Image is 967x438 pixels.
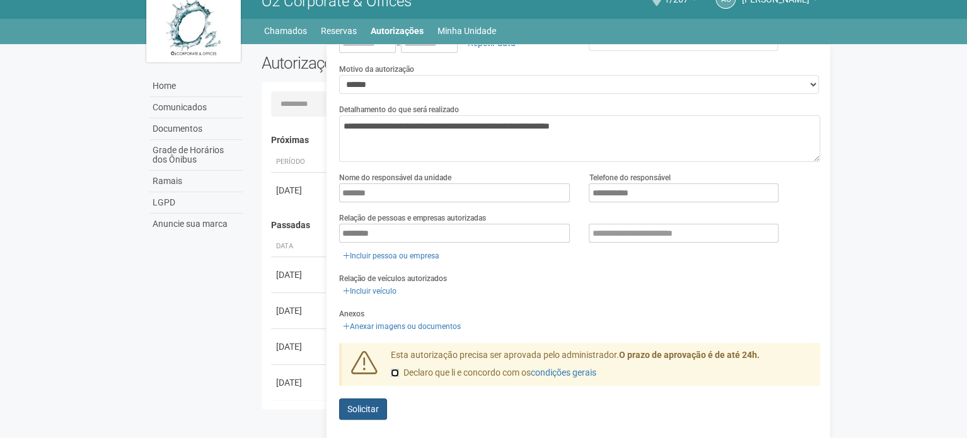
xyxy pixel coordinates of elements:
[371,22,424,40] a: Autorizações
[271,152,328,173] th: Período
[339,284,400,298] a: Incluir veículo
[391,367,596,379] label: Declaro que li e concordo com os
[339,172,451,183] label: Nome do responsável da unidade
[276,376,323,389] div: [DATE]
[619,350,760,360] strong: O prazo de aprovação é de até 24h.
[589,172,670,183] label: Telefone do responsável
[339,104,459,115] label: Detalhamento do que será realizado
[276,304,323,317] div: [DATE]
[339,64,414,75] label: Motivo da autorização
[347,404,379,414] span: Solicitar
[391,369,399,377] input: Declaro que li e concordo com oscondições gerais
[276,184,323,197] div: [DATE]
[276,340,323,353] div: [DATE]
[339,249,443,263] a: Incluir pessoa ou empresa
[271,236,328,257] th: Data
[339,273,447,284] label: Relação de veículos autorizados
[149,118,243,140] a: Documentos
[339,308,364,320] label: Anexos
[149,76,243,97] a: Home
[531,367,596,377] a: condições gerais
[149,192,243,214] a: LGPD
[271,135,811,145] h4: Próximas
[381,349,820,386] div: Esta autorização precisa ser aprovada pelo administrador.
[339,320,465,333] a: Anexar imagens ou documentos
[276,268,323,281] div: [DATE]
[437,22,496,40] a: Minha Unidade
[321,22,357,40] a: Reservas
[339,398,387,420] button: Solicitar
[149,140,243,171] a: Grade de Horários dos Ônibus
[149,171,243,192] a: Ramais
[262,54,531,72] h2: Autorizações
[149,214,243,234] a: Anuncie sua marca
[339,212,486,224] label: Relação de pessoas e empresas autorizadas
[149,97,243,118] a: Comunicados
[264,22,307,40] a: Chamados
[271,221,811,230] h4: Passadas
